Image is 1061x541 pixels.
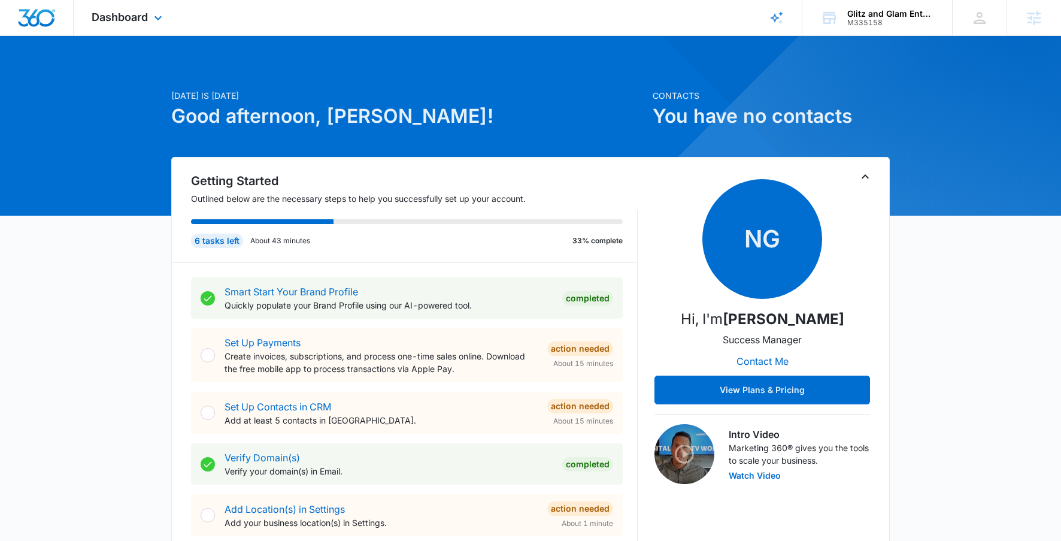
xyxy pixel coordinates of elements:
div: Action Needed [547,399,613,413]
p: Success Manager [723,333,802,347]
span: About 15 minutes [553,416,613,427]
div: Action Needed [547,341,613,356]
p: Marketing 360® gives you the tools to scale your business. [729,442,870,467]
p: [DATE] is [DATE] [171,89,645,102]
span: Dashboard [92,11,148,23]
button: Watch Video [729,472,781,480]
button: Toggle Collapse [858,170,872,184]
span: About 1 minute [562,518,613,529]
p: Hi, I'm [681,309,844,330]
div: Completed [562,457,613,472]
button: View Plans & Pricing [654,376,870,404]
p: Create invoices, subscriptions, and process one-time sales online. Download the free mobile app t... [225,350,538,375]
a: Set Up Contacts in CRM [225,401,331,413]
div: Action Needed [547,501,613,516]
p: About 43 minutes [250,235,310,246]
p: Contacts [653,89,890,102]
h1: Good afternoon, [PERSON_NAME]! [171,102,645,131]
h1: You have no contacts [653,102,890,131]
a: Add Location(s) in Settings [225,503,345,515]
div: account name [847,9,935,19]
h2: Getting Started [191,172,638,190]
p: 33% complete [572,235,623,246]
div: Completed [562,291,613,306]
p: Add your business location(s) in Settings. [225,516,538,529]
h3: Intro Video [729,427,870,442]
button: Contact Me [724,347,801,376]
p: Add at least 5 contacts in [GEOGRAPHIC_DATA]. [225,414,538,427]
p: Quickly populate your Brand Profile using our AI-powered tool. [225,299,553,312]
strong: [PERSON_NAME] [723,310,844,328]
span: NG [702,179,822,299]
a: Verify Domain(s) [225,452,300,464]
a: Smart Start Your Brand Profile [225,286,358,298]
div: account id [847,19,935,27]
a: Set Up Payments [225,337,301,349]
div: 6 tasks left [191,234,243,248]
p: Outlined below are the necessary steps to help you successfully set up your account. [191,192,638,205]
span: About 15 minutes [553,358,613,369]
img: Intro Video [654,424,714,484]
p: Verify your domain(s) in Email. [225,465,553,477]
